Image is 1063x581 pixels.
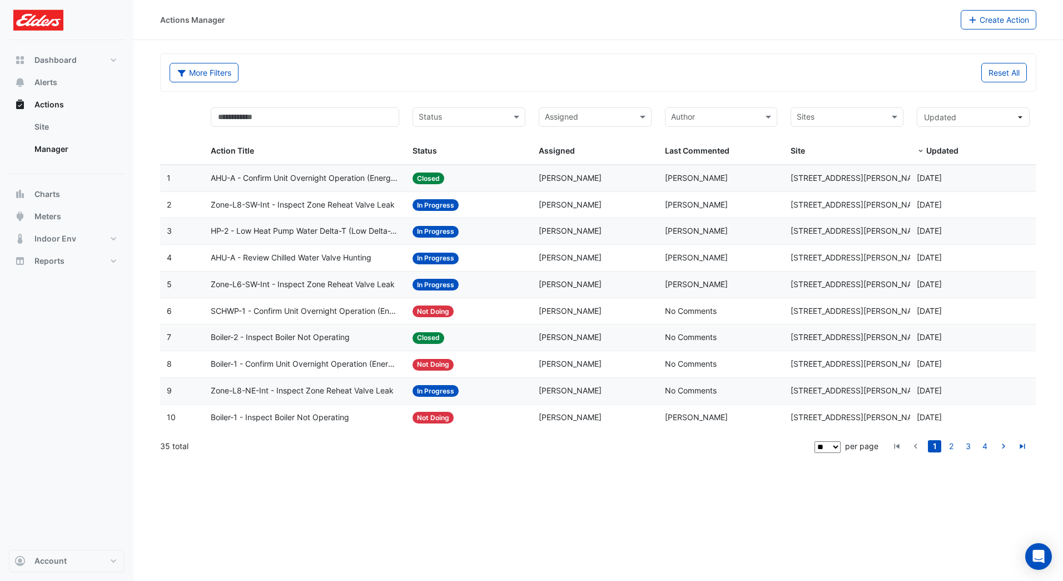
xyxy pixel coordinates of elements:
span: [PERSON_NAME] [665,226,728,235]
a: go to previous page [909,440,922,452]
span: 2025-06-10T10:25:39.586 [917,386,942,395]
span: 10 [167,412,176,422]
span: Dashboard [34,55,77,66]
li: page 4 [976,440,993,452]
button: Account [9,550,125,572]
a: go to next page [997,440,1010,452]
div: 35 total [160,432,812,460]
button: Alerts [9,71,125,93]
button: Create Action [961,10,1037,29]
span: Closed [413,173,444,184]
span: [STREET_ADDRESS][PERSON_NAME] [791,412,926,422]
button: Updated [917,107,1030,127]
span: No Comments [665,359,717,368]
span: [PERSON_NAME] [665,412,728,422]
button: Reset All [981,63,1027,82]
span: Charts [34,189,60,200]
a: Manager [26,138,125,160]
span: Alerts [34,77,57,88]
span: [STREET_ADDRESS][PERSON_NAME] [791,359,926,368]
span: [PERSON_NAME] [539,200,602,209]
div: Actions [9,116,125,165]
span: No Comments [665,306,717,316]
span: [STREET_ADDRESS][PERSON_NAME] [791,306,926,316]
span: [STREET_ADDRESS][PERSON_NAME] [791,253,926,262]
div: Open Intercom Messenger [1025,543,1052,570]
span: Boiler-1 - Inspect Boiler Not Operating [211,411,349,424]
span: No Comments [665,386,717,395]
span: Updated [926,146,958,155]
li: page 3 [960,440,976,452]
span: Account [34,555,67,567]
span: Meters [34,211,61,222]
span: 2025-08-22T14:31:08.555 [917,306,942,316]
a: 3 [961,440,975,452]
span: [PERSON_NAME] [665,279,728,289]
div: Actions Manager [160,14,225,26]
span: Site [791,146,805,155]
app-icon: Indoor Env [14,233,26,244]
span: Not Doing [413,412,454,424]
span: [PERSON_NAME] [665,253,728,262]
button: More Filters [170,63,239,82]
span: [PERSON_NAME] [539,173,602,183]
span: [PERSON_NAME] [539,359,602,368]
span: [PERSON_NAME] [539,386,602,395]
span: Not Doing [413,359,454,371]
span: 1 [167,173,171,183]
span: [PERSON_NAME] [539,306,602,316]
span: 6 [167,306,172,316]
span: 9 [167,386,172,395]
app-icon: Charts [14,189,26,200]
span: No Comments [665,332,717,342]
span: 5 [167,279,172,289]
a: 1 [928,440,941,452]
span: [PERSON_NAME] [539,332,602,342]
span: Reports [34,255,64,267]
span: Boiler-2 - Inspect Boiler Not Operating [211,331,350,344]
a: Site [26,116,125,138]
li: page 2 [943,440,960,452]
span: Action Title [211,146,254,155]
button: Meters [9,205,125,228]
span: Closed [413,332,444,344]
span: per page [845,441,878,451]
span: Zone-L8-SW-Int - Inspect Zone Reheat Valve Leak [211,199,395,211]
span: 2025-09-05T14:16:47.202 [917,226,942,235]
span: 7 [167,332,171,342]
button: Actions [9,93,125,116]
span: [STREET_ADDRESS][PERSON_NAME] [791,332,926,342]
span: 2025-04-10T10:21:51.836 [917,412,942,422]
span: 8 [167,359,172,368]
span: 2025-07-11T13:31:43.710 [917,359,942,368]
img: Company Logo [13,9,63,31]
span: 3 [167,226,172,235]
span: HP-2 - Low Heat Pump Water Delta-T (Low Delta-T Syndrome) [211,225,399,238]
span: Last Commented [665,146,729,155]
span: [STREET_ADDRESS][PERSON_NAME] [791,386,926,395]
span: [STREET_ADDRESS][PERSON_NAME] [791,279,926,289]
span: Not Doing [413,306,454,317]
span: 2025-08-25T09:15:52.702 [917,253,942,262]
span: Boiler-1 - Confirm Unit Overnight Operation (Energy Waste) [211,358,399,371]
span: In Progress [413,199,459,211]
li: page 1 [926,440,943,452]
button: Indoor Env [9,228,125,250]
app-icon: Dashboard [14,55,26,66]
span: In Progress [413,279,459,290]
span: 2025-08-22T14:50:07.688 [917,279,942,289]
span: 2025-09-05T14:17:24.123 [917,200,942,209]
span: 2025-09-15T10:08:16.483 [917,173,942,183]
a: 4 [978,440,991,452]
span: Status [413,146,437,155]
span: Actions [34,99,64,110]
span: SCHWP-1 - Confirm Unit Overnight Operation (Energy Waste) [211,305,399,318]
span: [STREET_ADDRESS][PERSON_NAME] [791,173,926,183]
span: [STREET_ADDRESS][PERSON_NAME] [791,226,926,235]
span: [PERSON_NAME] [539,253,602,262]
span: AHU-A - Review Chilled Water Valve Hunting [211,252,371,264]
span: [PERSON_NAME] [665,173,728,183]
span: 2025-08-22T14:29:18.431 [917,332,942,342]
span: Zone-L8-NE-Int - Inspect Zone Reheat Valve Leak [211,385,394,397]
span: Updated [924,112,956,122]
